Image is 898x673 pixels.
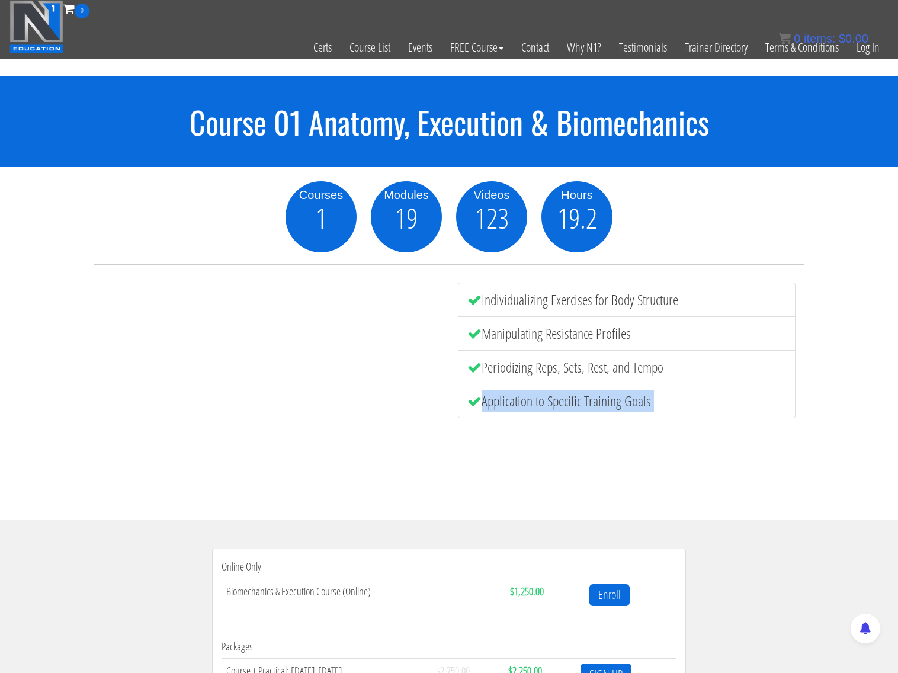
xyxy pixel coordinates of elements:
a: Terms & Conditions [756,18,848,76]
a: Testimonials [610,18,676,76]
span: 0 [75,4,89,18]
span: 123 [475,204,509,232]
a: Enroll [589,584,630,606]
h4: Online Only [222,561,676,573]
a: 0 items: $0.00 [779,32,868,45]
a: Log In [848,18,889,76]
bdi: 0.00 [839,32,868,45]
span: $ [839,32,845,45]
span: 1 [316,204,327,232]
a: Course List [341,18,399,76]
div: Hours [541,186,612,204]
span: 19 [395,204,418,232]
a: Contact [512,18,558,76]
strong: $1,250.00 [510,584,544,598]
div: Videos [456,186,527,204]
span: 0 [794,32,800,45]
span: items: [804,32,835,45]
a: Why N1? [558,18,610,76]
li: Application to Specific Training Goals [458,384,796,418]
span: 19.2 [557,204,597,232]
li: Periodizing Reps, Sets, Rest, and Tempo [458,350,796,384]
a: Certs [304,18,341,76]
h4: Packages [222,641,676,653]
a: Trainer Directory [676,18,756,76]
li: Individualizing Exercises for Body Structure [458,283,796,317]
div: Courses [286,186,357,204]
a: FREE Course [441,18,512,76]
li: Manipulating Resistance Profiles [458,316,796,351]
img: icon11.png [779,33,791,44]
a: 0 [63,1,89,17]
div: Modules [371,186,442,204]
a: Events [399,18,441,76]
td: Biomechanics & Execution Course (Online) [222,579,505,610]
